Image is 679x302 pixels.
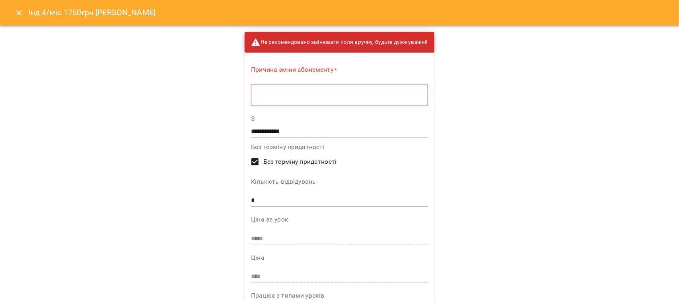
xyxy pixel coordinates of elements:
label: Ціна [251,255,428,261]
label: Працює з типами уроків [251,292,428,299]
label: Без терміну придатності [251,144,428,150]
h6: Інд 4/міс 1750грн [PERSON_NAME] [29,6,156,19]
label: Причина зміни абонементу [251,65,428,75]
span: Без терміну придатності [263,157,337,167]
label: Ціна за урок [251,216,428,223]
span: Не рекомендовано змінювати поля вручну, будьте дуже уважні! [251,37,428,47]
label: Кількість відвідувань [251,178,428,185]
button: Close [10,3,29,22]
label: З [251,116,428,122]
